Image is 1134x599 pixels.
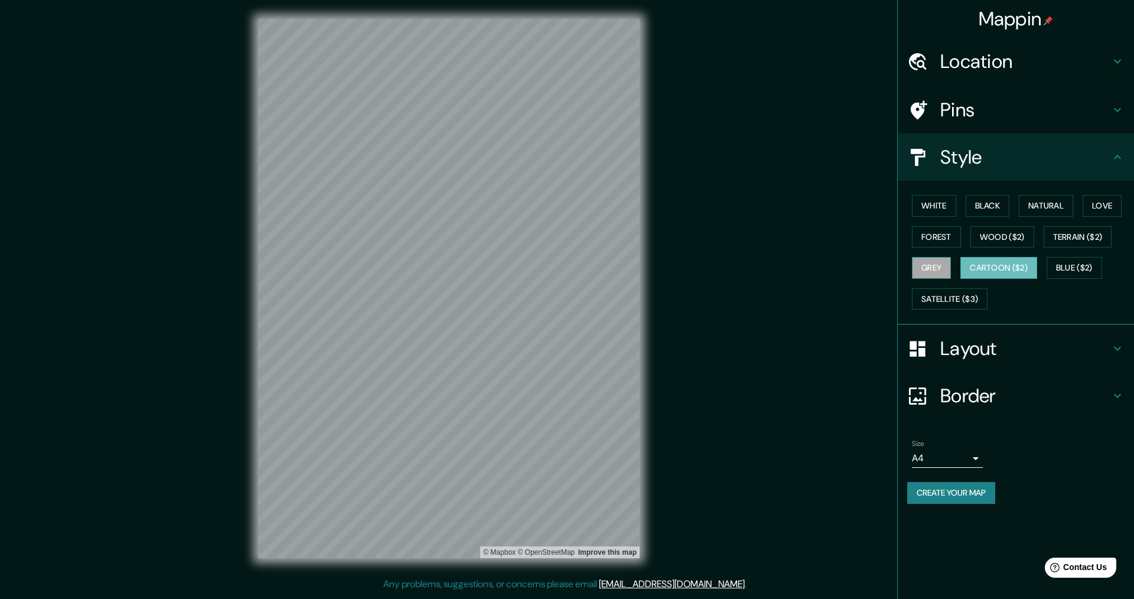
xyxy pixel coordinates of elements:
div: Location [898,38,1134,85]
button: Cartoon ($2) [960,257,1037,279]
a: Mapbox [483,548,516,556]
button: Terrain ($2) [1044,226,1112,248]
button: Black [966,195,1010,217]
h4: Location [940,50,1110,73]
label: Size [912,439,924,449]
button: Love [1083,195,1122,217]
div: Layout [898,325,1134,372]
h4: Border [940,384,1110,408]
div: Style [898,134,1134,181]
div: Border [898,372,1134,419]
button: Wood ($2) [970,226,1034,248]
a: OpenStreetMap [517,548,575,556]
a: Map feedback [578,548,637,556]
img: pin-icon.png [1044,16,1053,25]
button: White [912,195,956,217]
h4: Style [940,145,1110,169]
div: A4 [912,449,983,468]
div: . [748,577,751,591]
button: Forest [912,226,961,248]
canvas: Map [258,19,640,558]
p: Any problems, suggestions, or concerns please email . [383,577,747,591]
button: Satellite ($3) [912,288,988,310]
h4: Pins [940,98,1110,122]
a: [EMAIL_ADDRESS][DOMAIN_NAME] [599,578,745,590]
h4: Layout [940,337,1110,360]
button: Grey [912,257,951,279]
button: Blue ($2) [1047,257,1102,279]
h4: Mappin [979,7,1054,31]
div: . [747,577,748,591]
button: Create your map [907,482,995,504]
button: Natural [1019,195,1073,217]
iframe: Help widget launcher [1029,553,1121,586]
div: Pins [898,86,1134,134]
